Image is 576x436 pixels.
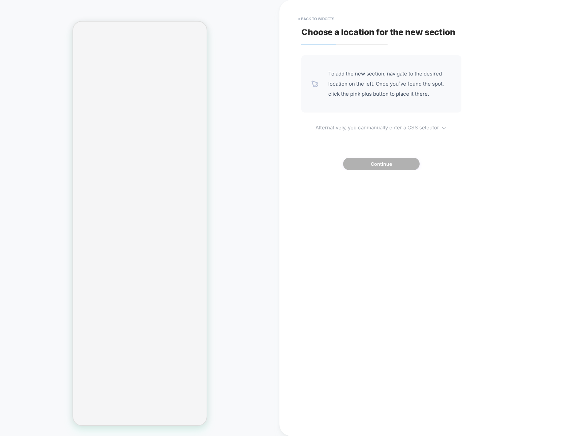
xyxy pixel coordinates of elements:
[311,81,318,87] img: pointer
[301,123,461,131] span: Alternatively, you can
[367,124,439,131] u: manually enter a CSS selector
[343,158,420,170] button: Continue
[301,27,455,37] span: Choose a location for the new section
[295,13,338,24] button: < Back to widgets
[328,69,451,99] span: To add the new section, navigate to the desired location on the left. Once you`ve found the spot,...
